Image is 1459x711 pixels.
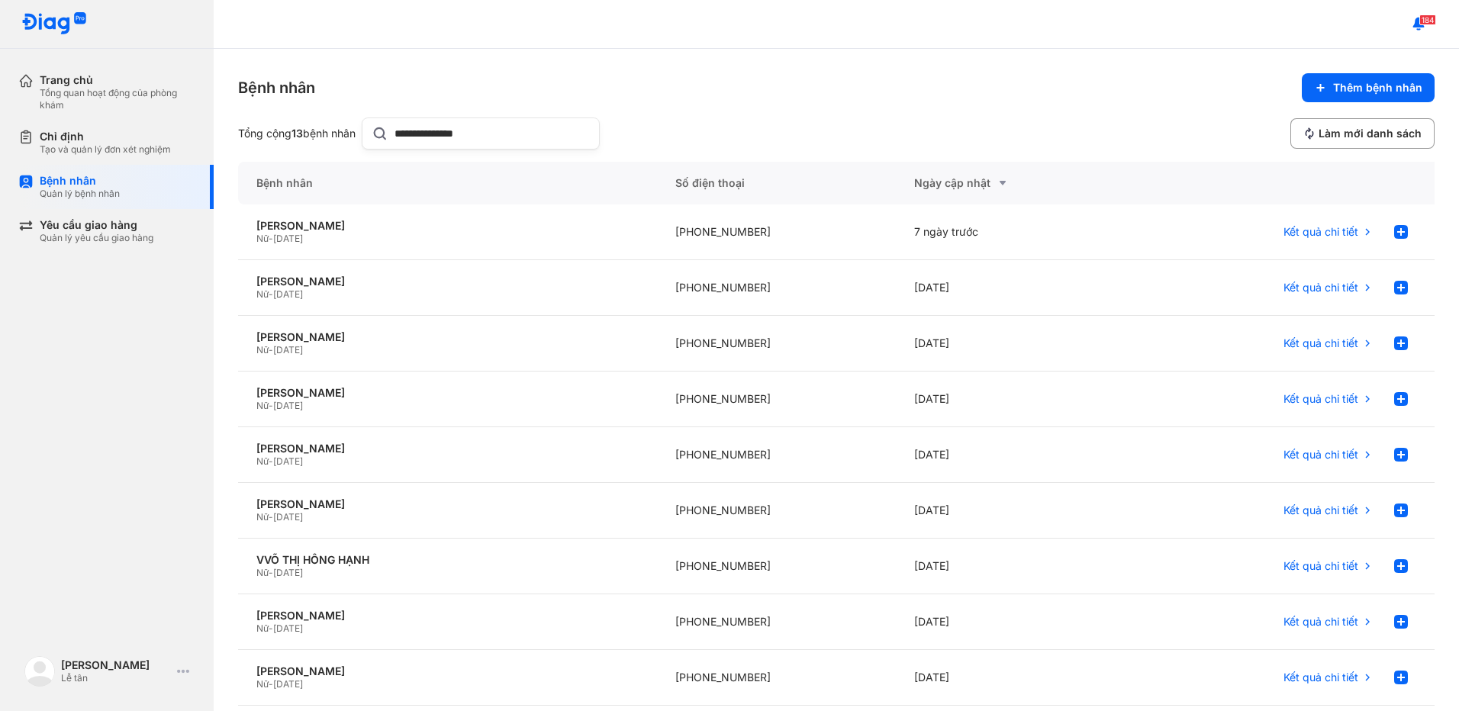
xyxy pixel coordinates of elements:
span: - [269,288,273,300]
span: - [269,344,273,355]
span: [DATE] [273,233,303,244]
div: VVÕ THỊ HỒNG HẠNH [256,553,639,567]
div: [PHONE_NUMBER] [657,372,897,427]
div: [PHONE_NUMBER] [657,427,897,483]
span: Kết quả chi tiết [1283,281,1358,294]
img: logo [21,12,87,36]
div: Quản lý yêu cầu giao hàng [40,232,153,244]
div: [PHONE_NUMBER] [657,204,897,260]
div: Bệnh nhân [40,174,120,188]
div: Tổng quan hoạt động của phòng khám [40,87,195,111]
div: Quản lý bệnh nhân [40,188,120,200]
span: - [269,455,273,467]
span: - [269,678,273,690]
div: [PERSON_NAME] [256,386,639,400]
span: Nữ [256,511,269,523]
span: Kết quả chi tiết [1283,336,1358,350]
span: Nữ [256,567,269,578]
span: Làm mới danh sách [1319,127,1422,140]
div: [PERSON_NAME] [256,609,639,623]
div: Yêu cầu giao hàng [40,218,153,232]
img: logo [24,656,55,687]
div: [PHONE_NUMBER] [657,594,897,650]
button: Thêm bệnh nhân [1302,73,1435,102]
span: Nữ [256,623,269,634]
span: Kết quả chi tiết [1283,615,1358,629]
div: [PERSON_NAME] [256,330,639,344]
span: Nữ [256,678,269,690]
div: [PERSON_NAME] [256,442,639,455]
div: Tổng cộng bệnh nhân [238,127,356,140]
span: Kết quả chi tiết [1283,503,1358,517]
div: [DATE] [896,260,1135,316]
span: Nữ [256,455,269,467]
span: - [269,567,273,578]
span: - [269,511,273,523]
span: Kết quả chi tiết [1283,392,1358,406]
div: [PERSON_NAME] [256,497,639,511]
div: [DATE] [896,372,1135,427]
div: [DATE] [896,427,1135,483]
div: Tạo và quản lý đơn xét nghiệm [40,143,171,156]
div: Bệnh nhân [238,162,657,204]
span: Kết quả chi tiết [1283,671,1358,684]
div: [PHONE_NUMBER] [657,316,897,372]
span: 13 [291,127,303,140]
div: 7 ngày trước [896,204,1135,260]
button: Làm mới danh sách [1290,118,1435,149]
span: [DATE] [273,511,303,523]
span: Thêm bệnh nhân [1333,81,1422,95]
div: Bệnh nhân [238,77,315,98]
div: [DATE] [896,650,1135,706]
span: [DATE] [273,567,303,578]
span: [DATE] [273,678,303,690]
div: Ngày cập nhật [914,174,1117,192]
span: - [269,233,273,244]
span: - [269,623,273,634]
span: Nữ [256,400,269,411]
div: [PERSON_NAME] [256,219,639,233]
div: Chỉ định [40,130,171,143]
span: Kết quả chi tiết [1283,225,1358,239]
div: [PERSON_NAME] [61,658,171,672]
span: [DATE] [273,400,303,411]
span: Nữ [256,344,269,355]
div: Số điện thoại [657,162,897,204]
div: Lễ tân [61,672,171,684]
div: [DATE] [896,316,1135,372]
div: [DATE] [896,594,1135,650]
span: - [269,400,273,411]
div: [PERSON_NAME] [256,275,639,288]
div: [DATE] [896,483,1135,539]
span: Nữ [256,288,269,300]
div: Trang chủ [40,73,195,87]
span: Kết quả chi tiết [1283,559,1358,573]
div: [PHONE_NUMBER] [657,260,897,316]
span: Kết quả chi tiết [1283,448,1358,462]
div: [PHONE_NUMBER] [657,539,897,594]
span: [DATE] [273,455,303,467]
span: 184 [1419,14,1436,25]
div: [PERSON_NAME] [256,664,639,678]
div: [DATE] [896,539,1135,594]
div: [PHONE_NUMBER] [657,483,897,539]
span: Nữ [256,233,269,244]
div: [PHONE_NUMBER] [657,650,897,706]
span: [DATE] [273,623,303,634]
span: [DATE] [273,344,303,355]
span: [DATE] [273,288,303,300]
